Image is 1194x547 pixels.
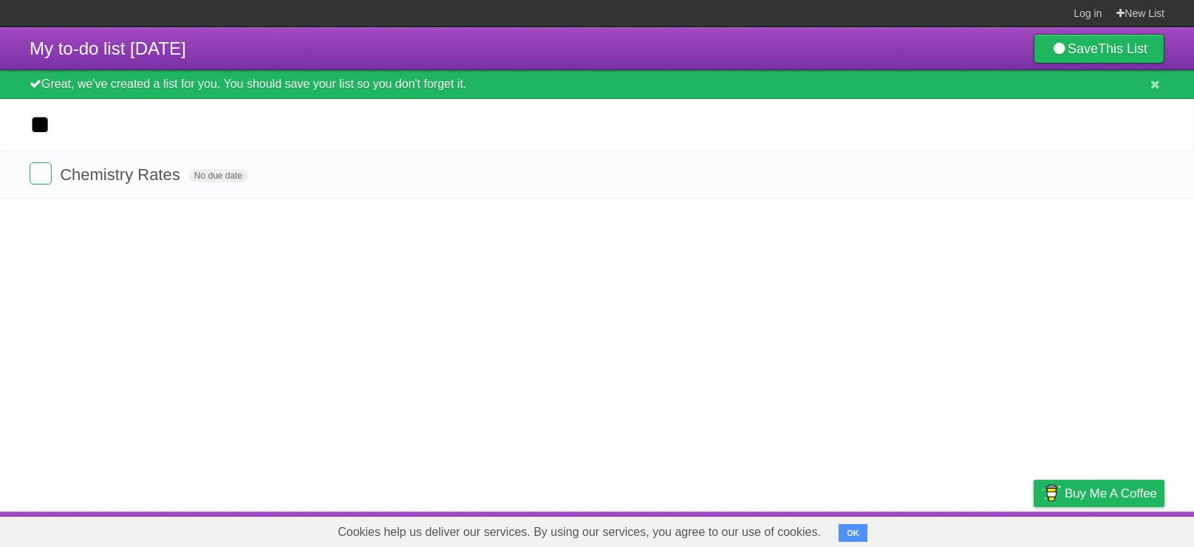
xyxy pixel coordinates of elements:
[1034,480,1164,507] a: Buy me a coffee
[188,169,248,182] span: No due date
[1041,481,1061,506] img: Buy me a coffee
[1071,515,1164,543] a: Suggest a feature
[1014,515,1053,543] a: Privacy
[1065,481,1157,506] span: Buy me a coffee
[1098,41,1147,56] b: This List
[323,517,836,547] span: Cookies help us deliver our services. By using our services, you agree to our use of cookies.
[60,165,184,184] span: Chemistry Rates
[30,38,186,58] span: My to-do list [DATE]
[837,515,868,543] a: About
[964,515,997,543] a: Terms
[30,162,52,185] label: Done
[886,515,946,543] a: Developers
[839,524,867,542] button: OK
[1034,34,1164,63] a: SaveThis List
